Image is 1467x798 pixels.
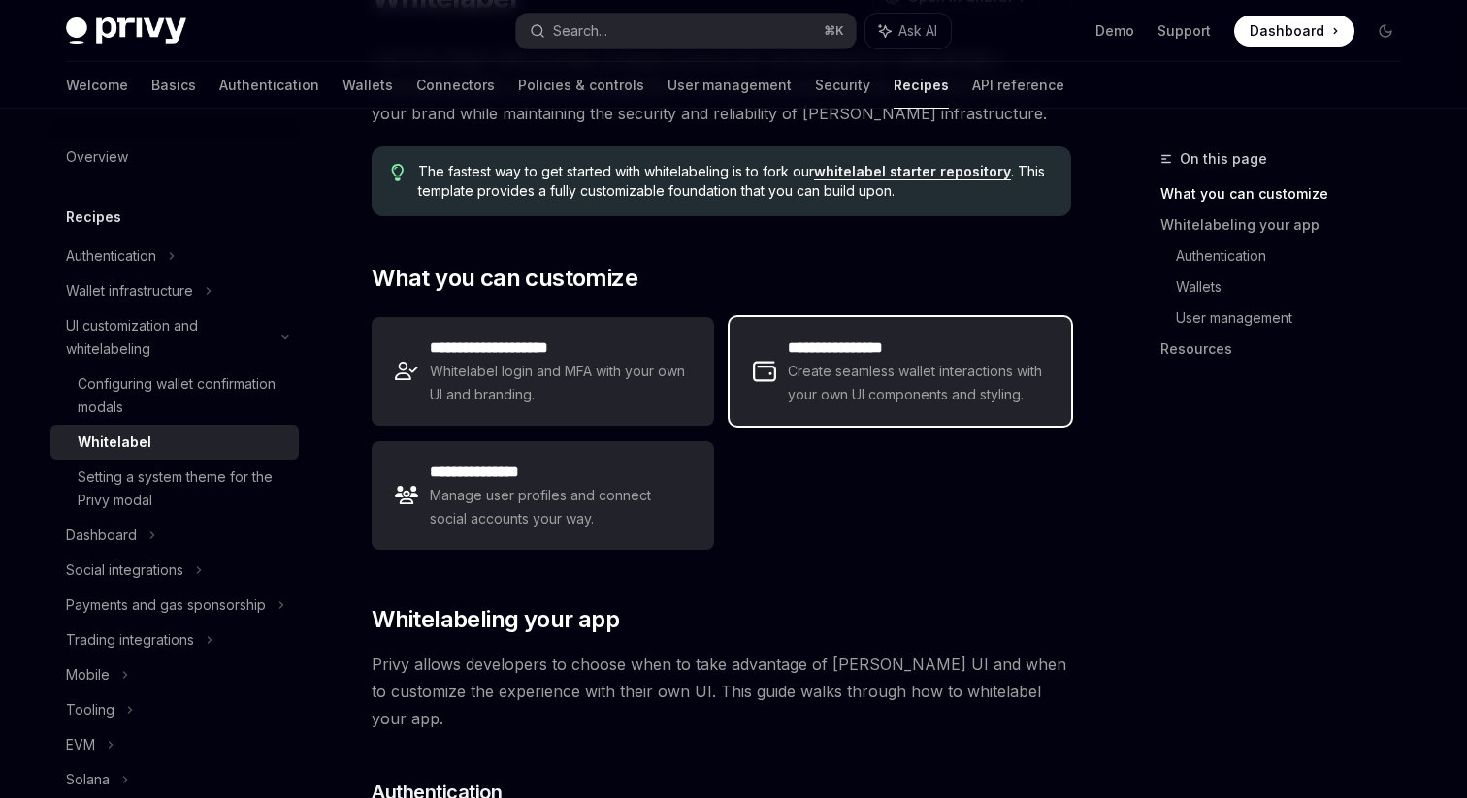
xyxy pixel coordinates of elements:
span: ⌘ K [824,23,844,39]
button: Ask AI [865,14,951,48]
div: Tooling [66,698,114,721]
a: Welcome [66,62,128,109]
a: What you can customize [1160,178,1417,209]
a: **** **** **** *Create seamless wallet interactions with your own UI components and styling. [730,317,1071,426]
div: Search... [553,19,607,43]
a: Overview [50,140,299,175]
div: Dashboard [66,524,137,547]
a: **** **** *****Manage user profiles and connect social accounts your way. [372,441,713,550]
div: Social integrations [66,559,183,582]
svg: Tip [391,164,405,181]
div: Configuring wallet confirmation modals [78,372,287,419]
a: Support [1157,21,1211,41]
a: Authentication [1176,240,1417,271]
a: Authentication [219,62,319,109]
span: What you can customize [372,263,637,294]
a: Demo [1095,21,1134,41]
a: User management [1176,303,1417,334]
a: Policies & controls [518,62,644,109]
a: Basics [151,62,196,109]
div: Solana [66,768,110,791]
button: Toggle dark mode [1370,16,1401,47]
div: UI customization and whitelabeling [66,314,270,361]
a: Whitelabeling your app [1160,209,1417,240]
a: Wallets [342,62,393,109]
div: EVM [66,733,95,756]
span: Whitelabeling your app [372,604,619,635]
div: Whitelabel [78,431,151,454]
a: Security [815,62,870,109]
span: On this page [1180,147,1267,171]
div: Overview [66,145,128,169]
div: Trading integrations [66,628,194,652]
a: whitelabel starter repository [814,163,1011,180]
a: User management [668,62,792,109]
span: Whitelabel login and MFA with your own UI and branding. [430,360,690,406]
a: Recipes [894,62,949,109]
a: API reference [972,62,1064,109]
span: Create seamless wallet interactions with your own UI components and styling. [788,360,1048,406]
a: Dashboard [1234,16,1354,47]
a: Whitelabel [50,425,299,460]
div: Mobile [66,663,110,686]
div: Wallet infrastructure [66,279,193,303]
a: Connectors [416,62,495,109]
div: Authentication [66,244,156,268]
h5: Recipes [66,206,121,229]
button: Search...⌘K [516,14,856,48]
div: Payments and gas sponsorship [66,593,266,617]
span: Privy allows developers to choose when to take advantage of [PERSON_NAME] UI and when to customiz... [372,651,1071,732]
span: Dashboard [1250,21,1324,41]
a: Setting a system theme for the Privy modal [50,460,299,518]
img: dark logo [66,17,186,45]
a: Wallets [1176,271,1417,303]
a: Resources [1160,334,1417,365]
span: Ask AI [898,21,937,41]
a: Configuring wallet confirmation modals [50,367,299,425]
span: The fastest way to get started with whitelabeling is to fork our . This template provides a fully... [418,162,1052,201]
div: Setting a system theme for the Privy modal [78,465,287,512]
span: Manage user profiles and connect social accounts your way. [430,484,690,530]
